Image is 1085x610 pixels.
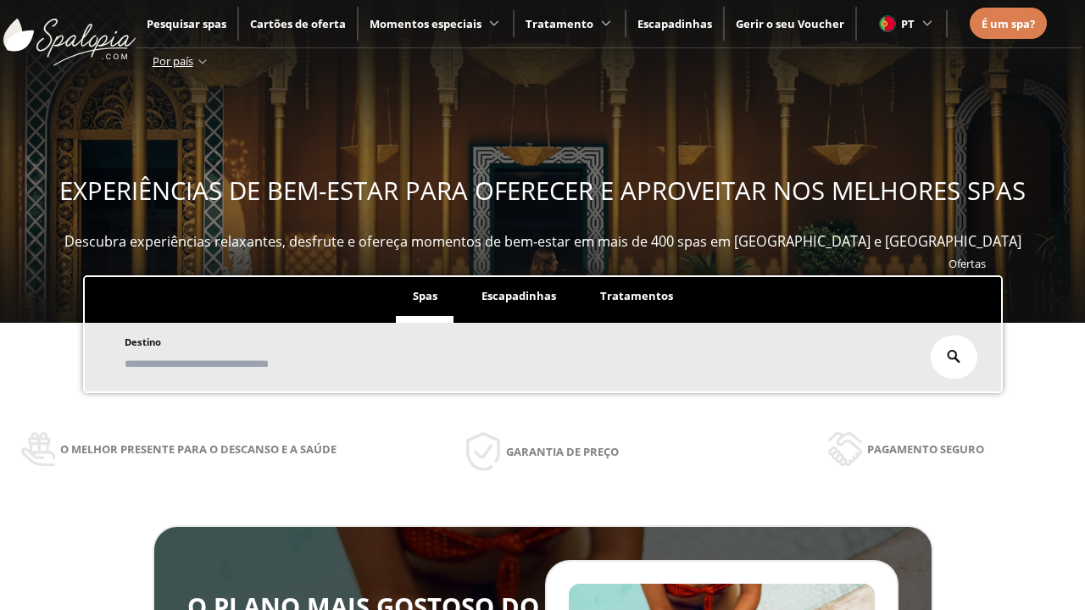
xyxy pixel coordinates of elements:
a: Cartões de oferta [250,16,346,31]
span: EXPERIÊNCIAS DE BEM-ESTAR PARA OFERECER E APROVEITAR NOS MELHORES SPAS [59,174,1026,208]
span: Pagamento seguro [867,440,984,458]
span: Tratamentos [600,288,673,303]
span: Por país [153,53,193,69]
span: Destino [125,335,161,348]
a: Gerir o seu Voucher [736,16,844,31]
span: Escapadinhas [481,288,556,303]
span: Garantia de preço [506,442,619,461]
span: O melhor presente para o descanso e a saúde [60,440,337,458]
a: Escapadinhas [637,16,712,31]
span: Descubra experiências relaxantes, desfrute e ofereça momentos de bem-estar em mais de 400 spas em... [64,232,1021,251]
a: Ofertas [949,256,986,271]
img: ImgLogoSpalopia.BvClDcEz.svg [3,2,136,66]
a: É um spa? [982,14,1035,33]
a: Pesquisar spas [147,16,226,31]
span: Spas [413,288,437,303]
span: É um spa? [982,16,1035,31]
